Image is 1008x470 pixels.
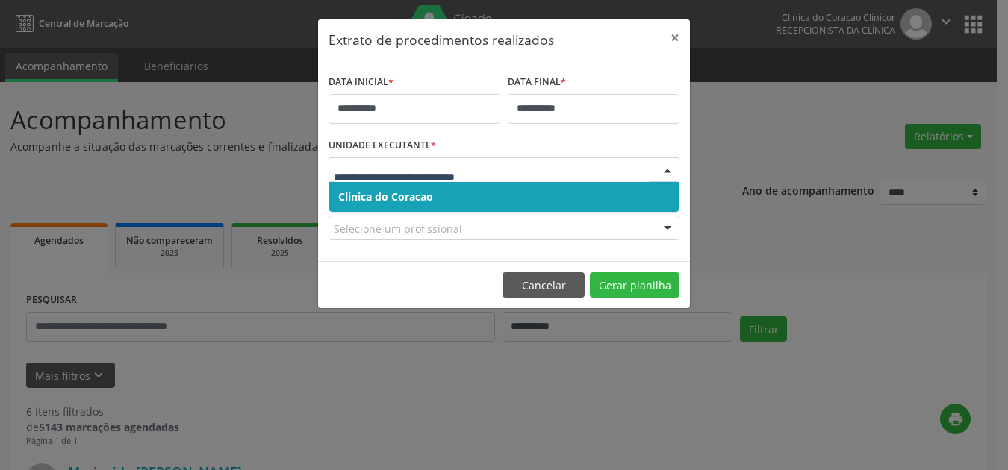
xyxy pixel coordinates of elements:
button: Cancelar [503,272,585,298]
label: UNIDADE EXECUTANTE [329,134,436,157]
label: DATA FINAL [508,71,566,94]
h5: Extrato de procedimentos realizados [329,30,554,49]
label: DATA INICIAL [329,71,393,94]
button: Close [660,19,690,56]
button: Gerar planilha [590,272,679,298]
span: Selecione um profissional [334,221,462,236]
span: Clinica do Coracao [338,189,433,204]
